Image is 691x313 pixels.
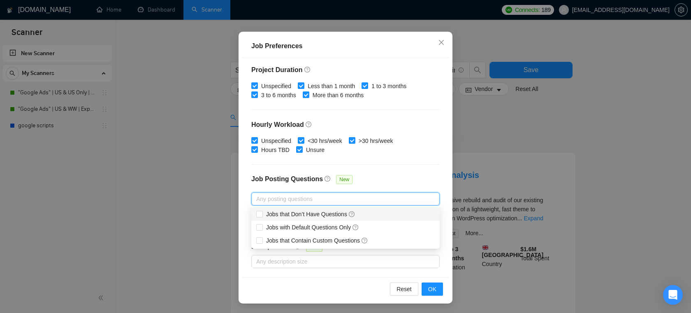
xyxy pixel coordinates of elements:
[258,91,299,100] span: 3 to 6 months
[251,120,440,130] h4: Hourly Workload
[430,32,452,54] button: Close
[368,82,410,91] span: 1 to 3 months
[266,211,355,217] span: Jobs that Don’t Have Questions
[309,91,367,100] span: More than 6 months
[251,41,440,51] div: Job Preferences
[258,82,294,91] span: Unspecified
[304,82,358,91] span: Less than 1 month
[304,136,345,145] span: <30 hrs/week
[251,65,440,75] h4: Project Duration
[428,285,436,294] span: OK
[251,174,323,184] h4: Job Posting Questions
[303,145,328,154] span: Unsure
[390,283,418,296] button: Reset
[362,237,368,244] span: question-circle
[349,211,355,217] span: question-circle
[397,285,412,294] span: Reset
[306,121,312,128] span: question-circle
[258,136,294,145] span: Unspecified
[438,39,445,46] span: close
[304,66,311,73] span: question-circle
[663,285,683,305] div: Open Intercom Messenger
[325,175,331,182] span: question-circle
[266,237,368,244] span: Jobs that Contain Custom Questions
[258,145,293,154] span: Hours TBD
[352,224,359,231] span: question-circle
[336,175,352,184] span: New
[355,136,397,145] span: >30 hrs/week
[422,283,443,296] button: OK
[266,224,359,231] span: Jobs with Default Questions Only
